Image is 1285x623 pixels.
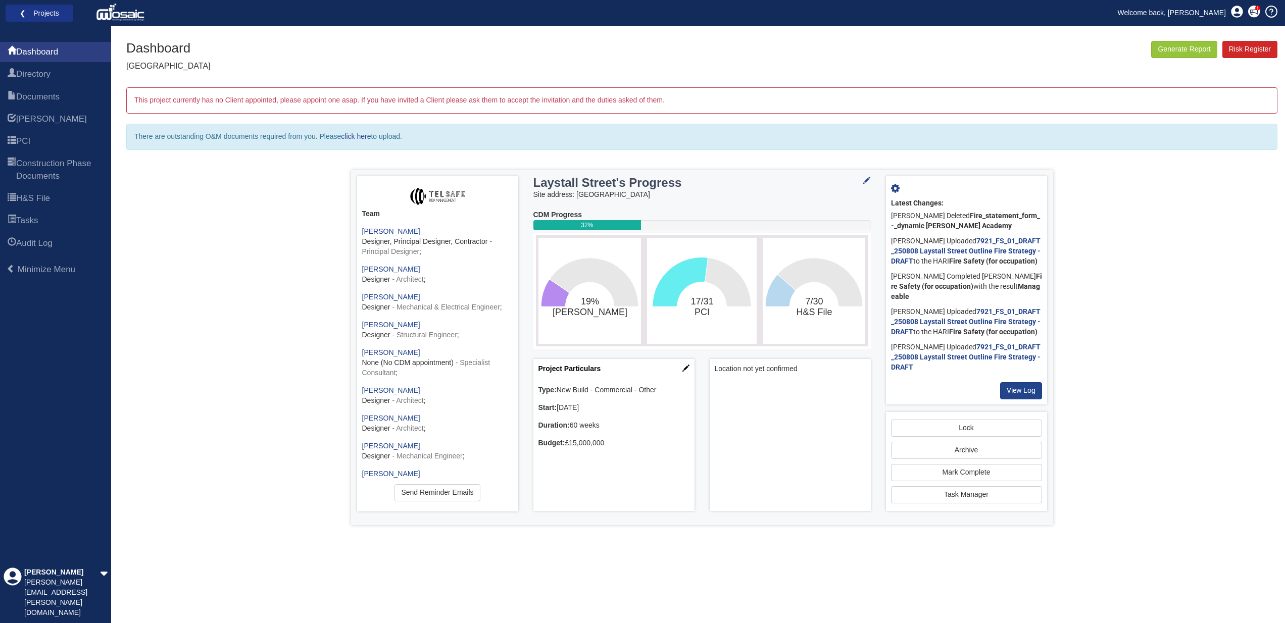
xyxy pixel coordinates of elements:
div: [PERSON_NAME][EMAIL_ADDRESS][PERSON_NAME][DOMAIN_NAME] [24,578,100,618]
span: Designer [362,424,390,432]
div: Latest Changes: [891,198,1042,209]
span: HARI [8,114,16,126]
text: 7/30 [797,296,832,317]
b: Fire Safety (for occupation) [949,257,1037,265]
span: Location not yet confirmed [715,365,798,373]
span: - Architect [392,275,423,283]
span: - Structural Engineer [392,331,457,339]
span: Tasks [16,215,38,227]
div: [PERSON_NAME] [24,567,100,578]
span: Audit Log [8,238,16,250]
span: PCI [16,135,30,147]
a: Welcome back, [PERSON_NAME] [1110,5,1233,20]
span: Designer [362,331,390,339]
div: Site address: [GEOGRAPHIC_DATA] [533,190,871,200]
b: Budget: [538,439,565,447]
span: H&S File [8,193,16,205]
span: Designer, Principal Designer, Contractor [362,237,488,245]
img: eFgMaQAAAABJRU5ErkJggg== [409,186,466,206]
a: [PERSON_NAME] [362,470,420,478]
h1: Dashboard [126,41,211,56]
button: Generate Report [1151,41,1217,58]
div: ; [362,227,513,257]
span: HARI [16,113,87,125]
span: Designer [362,396,390,404]
span: Dashboard [8,46,16,59]
a: [PERSON_NAME] [362,293,420,301]
button: Archive [891,442,1042,459]
span: Documents [16,91,60,103]
h3: Laystall Street's Progress [533,176,812,189]
span: - Architect [392,424,423,432]
span: Dashboard [16,46,58,58]
a: Send Reminder Emails [394,484,480,501]
b: Start: [538,403,557,411]
div: New Build - Commercial - Other [538,385,689,395]
div: 60 weeks [538,421,689,431]
div: £15,000,000 [538,438,689,448]
a: ❮ Projects [12,7,67,20]
div: ; [362,386,513,406]
div: ; [362,413,513,434]
b: Fire Safety (for occupation) [891,272,1042,290]
p: [GEOGRAPHIC_DATA] [126,61,211,72]
a: Project Particulars [538,365,601,373]
div: CDM Progress [533,210,871,220]
a: [PERSON_NAME] [362,442,420,450]
div: Project Location [710,359,871,511]
div: [PERSON_NAME] Uploaded to the HARI [891,304,1042,340]
tspan: PCI [695,307,710,317]
a: Lock [891,420,1042,437]
span: H&S File [16,192,50,204]
svg: 17/31​PCI [650,240,754,341]
svg: 7/30​H&S File [765,240,863,341]
b: Fire Safety (for occupation) [949,328,1037,336]
a: [PERSON_NAME] [362,227,420,235]
div: [PERSON_NAME] Completed [PERSON_NAME] with the result [891,269,1042,304]
span: Minimize Menu [7,265,15,273]
b: Manageable [891,282,1040,300]
span: Designer [362,452,390,460]
div: [DATE] [538,403,689,413]
img: logo_white.png [96,3,147,23]
a: 7921_FS_01_DRAFT_250808 Laystall Street Outline Fire Strategy - DRAFT [891,343,1041,371]
text: 19% [552,296,627,318]
a: Task Manager [891,486,1042,503]
div: ; [362,348,513,378]
iframe: Chat [1242,578,1277,615]
span: Documents [8,91,16,103]
div: There are outstanding O&M documents required from you. Please to upload. [126,124,1277,150]
div: [PERSON_NAME] Deleted [891,209,1042,234]
span: Construction Phase Documents [16,158,104,182]
tspan: [PERSON_NAME] [552,307,627,318]
span: Directory [8,69,16,81]
a: [PERSON_NAME] [362,414,420,422]
a: Mark Complete [891,464,1042,481]
b: Fire_statement_form_-_dynamic [PERSON_NAME] Academy [891,212,1040,230]
a: [PERSON_NAME] [362,265,420,273]
div: ; [362,469,513,489]
div: ; [362,441,513,461]
span: - Mechanical & Electrical Engineer [392,303,500,311]
a: Risk Register [1222,41,1277,58]
div: Team [362,209,513,219]
svg: 19%​HARI [541,240,638,341]
div: 32% [533,220,641,230]
div: Profile [4,567,22,618]
b: 7921_FS_01_DRAFT_250808 Laystall Street Outline Fire Strategy - DRAFT [891,237,1041,265]
div: [PERSON_NAME] Uploaded to the HARI [891,234,1042,269]
b: Type: [538,386,557,394]
span: Designer [362,275,390,283]
a: 7921_FS_01_DRAFT_250808 Laystall Street Outline Fire Strategy - DRAFT [891,307,1041,336]
span: Designer [362,303,390,311]
div: ; [362,265,513,285]
a: [PERSON_NAME] [362,321,420,329]
div: [PERSON_NAME] Uploaded [891,340,1042,375]
tspan: H&S File [797,307,832,317]
span: Audit Log [16,237,53,249]
div: ; [362,320,513,340]
span: PCI [8,136,16,148]
b: Duration: [538,421,570,429]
